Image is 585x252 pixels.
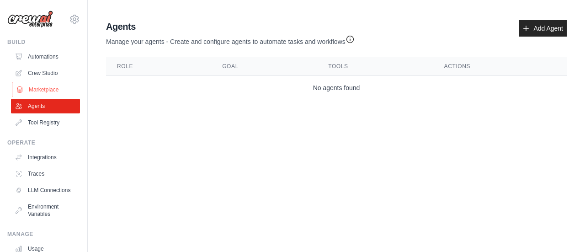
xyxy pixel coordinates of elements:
a: Marketplace [12,82,81,97]
div: Build [7,38,80,46]
div: Operate [7,139,80,146]
th: Actions [433,57,567,76]
a: Traces [11,166,80,181]
a: Agents [11,99,80,113]
td: No agents found [106,76,567,100]
th: Tools [317,57,433,76]
a: Crew Studio [11,66,80,80]
a: Tool Registry [11,115,80,130]
a: Add Agent [519,20,567,37]
p: Manage your agents - Create and configure agents to automate tasks and workflows [106,33,355,46]
th: Goal [211,57,317,76]
a: Integrations [11,150,80,165]
a: Environment Variables [11,199,80,221]
a: LLM Connections [11,183,80,198]
a: Automations [11,49,80,64]
img: Logo [7,11,53,28]
div: Manage [7,231,80,238]
th: Role [106,57,211,76]
h2: Agents [106,20,355,33]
